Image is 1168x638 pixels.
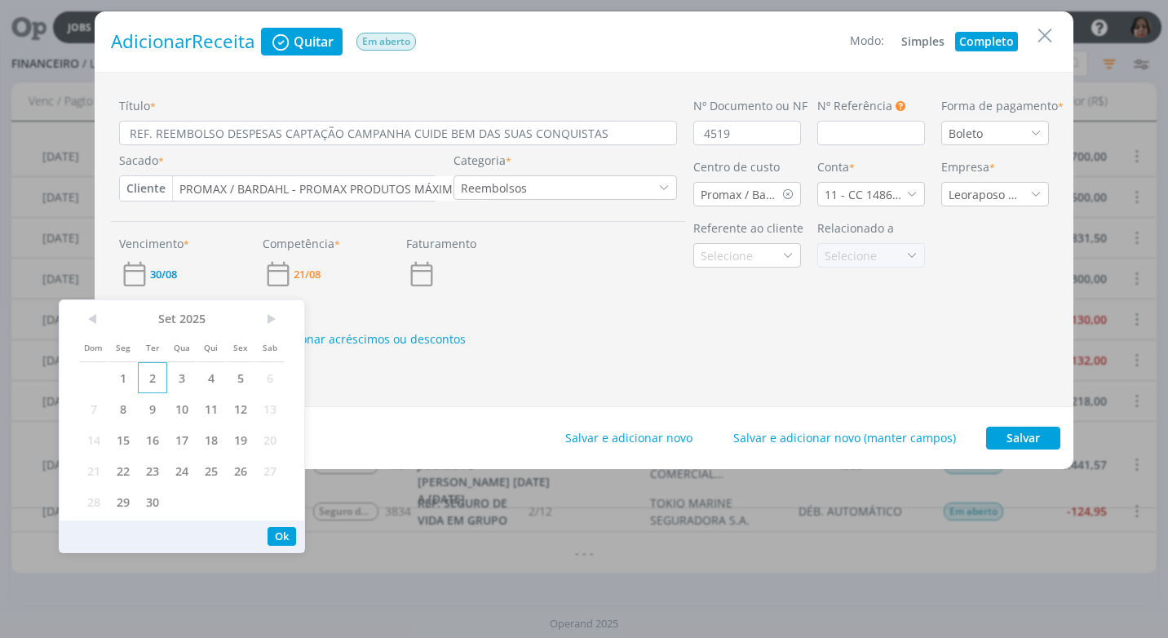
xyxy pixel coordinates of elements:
div: Selecione [818,247,880,264]
span: 6 [255,362,285,393]
label: Competência [263,235,340,252]
span: 10 [167,393,197,424]
span: Qui [197,331,226,362]
button: Ok [268,527,296,546]
span: Qua [167,331,197,362]
span: 4 [197,362,226,393]
label: Forma de pagamento [941,97,1064,114]
span: 12 [226,393,255,424]
label: Centro de custo [693,158,780,175]
span: Receita [192,29,254,54]
label: Categoria [453,152,511,169]
button: Quitar [261,28,343,55]
span: 3 [167,362,197,393]
div: 11 - CC 1486-9 - SICOOB [818,186,906,203]
label: Nº Documento ou NF [693,97,807,114]
label: Referente ao cliente [693,219,803,237]
button: Simples [897,32,949,51]
button: Em aberto [356,32,417,51]
span: 18 [197,424,226,455]
span: 15 [108,424,138,455]
div: Leoraposo Marketing Ltda. [942,186,1030,203]
div: Selecione [825,247,880,264]
span: 23 [138,455,167,486]
div: Leoraposo Marketing Ltda. [949,186,1030,203]
div: Promax / Bardahl [701,186,782,203]
span: Em aberto [356,33,416,51]
span: Quitar [294,35,334,48]
span: 21 [79,455,108,486]
span: 27 [255,455,285,486]
span: 28 [79,486,108,517]
span: Dom [79,331,108,362]
label: Empresa [941,158,995,175]
span: 1 [108,362,138,393]
span: < [79,307,108,331]
button: Adicionar acréscimos ou descontos [266,330,473,349]
span: 29 [108,486,138,517]
span: Ter [138,331,167,362]
div: Modo: [850,32,884,51]
span: 7 [79,393,108,424]
span: 21/08 [294,269,321,280]
span: 19 [226,424,255,455]
label: Nº Referência [817,97,892,114]
div: PROMAX / BARDAHL - PROMAX PRODUTOS MÁXIMOS S/A INDÚSTRIA E COMÉRCIO [179,180,471,197]
span: 17 [167,424,197,455]
button: Cliente [120,176,172,201]
span: 24 [167,455,197,486]
span: Sex [226,331,255,362]
span: 26 [226,455,255,486]
label: Vencimento [119,235,189,252]
span: Sab [255,331,285,362]
button: Salvar e adicionar novo (manter campos) [723,427,967,450]
label: Sacado [119,152,164,169]
span: 16 [138,424,167,455]
label: Faturamento [406,235,476,252]
span: 30 [138,486,167,517]
span: 5 [226,362,255,393]
span: Set 2025 [108,307,255,331]
span: 13 [255,393,285,424]
span: > [255,307,285,331]
label: Título [119,97,156,114]
span: 14 [79,424,108,455]
span: 20 [255,424,285,455]
div: dialog [95,11,1073,469]
label: Relacionado a [817,219,894,237]
button: Close [1033,22,1057,48]
span: 11 [197,393,226,424]
span: 9 [138,393,167,424]
div: 11 - CC 1486-9 - [GEOGRAPHIC_DATA] [825,186,906,203]
div: Selecione [694,247,756,264]
div: Promax / Bardahl [694,186,782,203]
button: Salvar e adicionar novo [555,427,703,450]
div: Reembolsos [461,179,530,197]
label: Conta [817,158,855,175]
span: 22 [108,455,138,486]
div: PROMAX / BARDAHL - PROMAX PRODUTOS MÁXIMOS S/A INDÚSTRIA E COMÉRCIO [173,180,471,197]
div: Boleto [942,125,986,142]
span: 30/08 [150,269,177,280]
button: Completo [955,32,1018,51]
span: 25 [197,455,226,486]
span: 8 [108,393,138,424]
div: Selecione [701,247,756,264]
span: Seg [108,331,138,362]
div: Boleto [949,125,986,142]
button: Salvar [986,427,1060,450]
div: Reembolsos [454,179,530,197]
h1: Adicionar [111,31,254,53]
span: 2 [138,362,167,393]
